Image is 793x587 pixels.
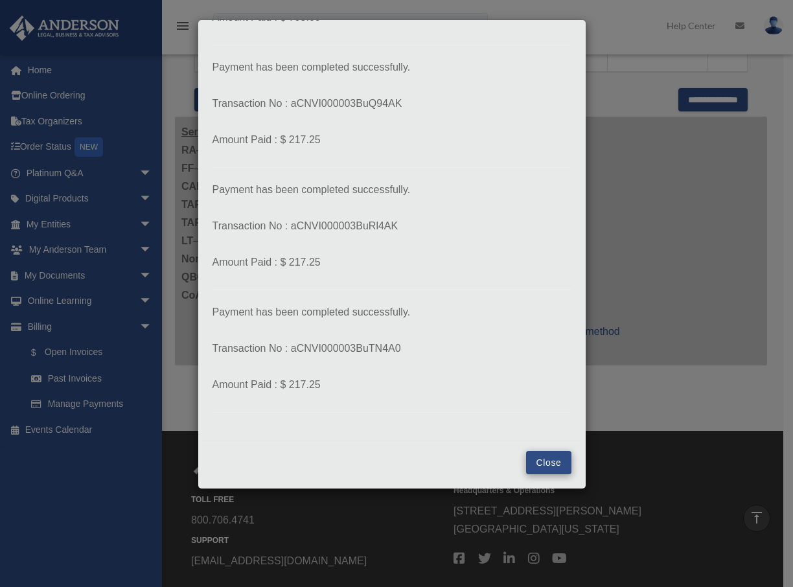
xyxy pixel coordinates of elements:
[213,253,571,271] p: Amount Paid : $ 217.25
[213,95,571,113] p: Transaction No : aCNVI000003BuQ94AK
[213,340,571,358] p: Transaction No : aCNVI000003BuTN4A0
[213,181,571,199] p: Payment has been completed successfully.
[526,451,571,474] button: Close
[213,303,571,321] p: Payment has been completed successfully.
[213,376,571,394] p: Amount Paid : $ 217.25
[213,131,571,149] p: Amount Paid : $ 217.25
[213,217,571,235] p: Transaction No : aCNVI000003BuRl4AK
[213,58,571,76] p: Payment has been completed successfully.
